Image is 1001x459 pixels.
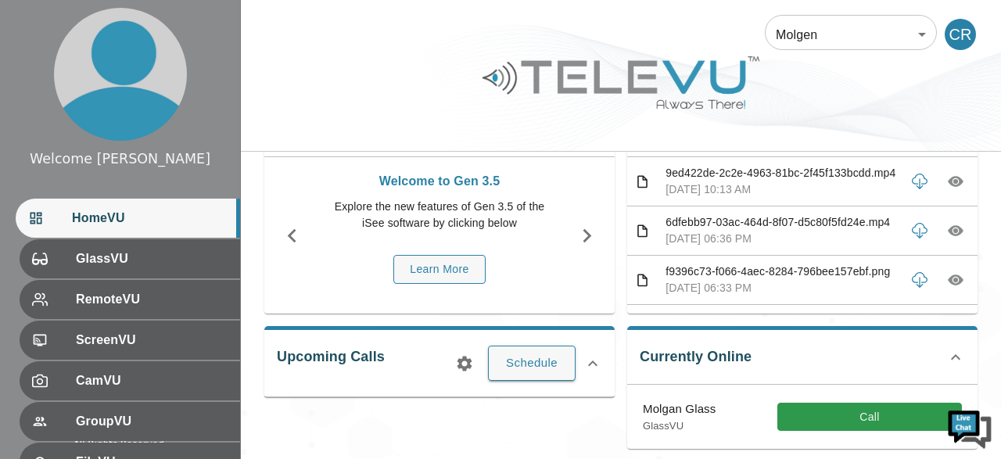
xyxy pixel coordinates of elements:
[76,249,228,268] span: GlassVU
[666,313,898,329] p: f8293284-52c8-4b1e-91ad-c3d7b7559f0e.png
[643,400,716,418] p: Molgan Glass
[20,402,240,441] div: GroupVU
[328,199,551,231] p: Explore the new features of Gen 3.5 of the iSee software by clicking below
[30,149,210,169] div: Welcome [PERSON_NAME]
[20,239,240,278] div: GlassVU
[765,13,937,56] div: Molgen
[20,321,240,360] div: ScreenVU
[666,280,898,296] p: [DATE] 06:33 PM
[666,181,898,198] p: [DATE] 10:13 AM
[20,361,240,400] div: CamVU
[328,172,551,191] p: Welcome to Gen 3.5
[946,404,993,451] img: Chat Widget
[480,50,762,115] img: Logo
[666,231,898,247] p: [DATE] 06:36 PM
[76,331,228,350] span: ScreenVU
[81,82,263,102] div: Chat with us now
[27,73,66,112] img: d_736959983_company_1615157101543_736959983
[72,209,228,228] span: HomeVU
[945,19,976,50] div: CR
[76,290,228,309] span: RemoteVU
[393,255,486,284] button: Learn More
[257,8,294,45] div: Minimize live chat window
[16,199,240,238] div: HomeVU
[54,8,187,141] img: profile.png
[488,346,576,380] button: Schedule
[666,165,898,181] p: 9ed422de-2c2e-4963-81bc-2f45f133bcdd.mp4
[643,418,716,434] p: GlassVU
[76,371,228,390] span: CamVU
[91,133,216,291] span: We're online!
[20,280,240,319] div: RemoteVU
[666,214,898,231] p: 6dfebb97-03ac-464d-8f07-d5c80f5fd24e.mp4
[777,403,962,432] button: Call
[666,264,898,280] p: f9396c73-f066-4aec-8284-796bee157ebf.png
[8,299,298,353] textarea: Type your message and hit 'Enter'
[76,412,228,431] span: GroupVU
